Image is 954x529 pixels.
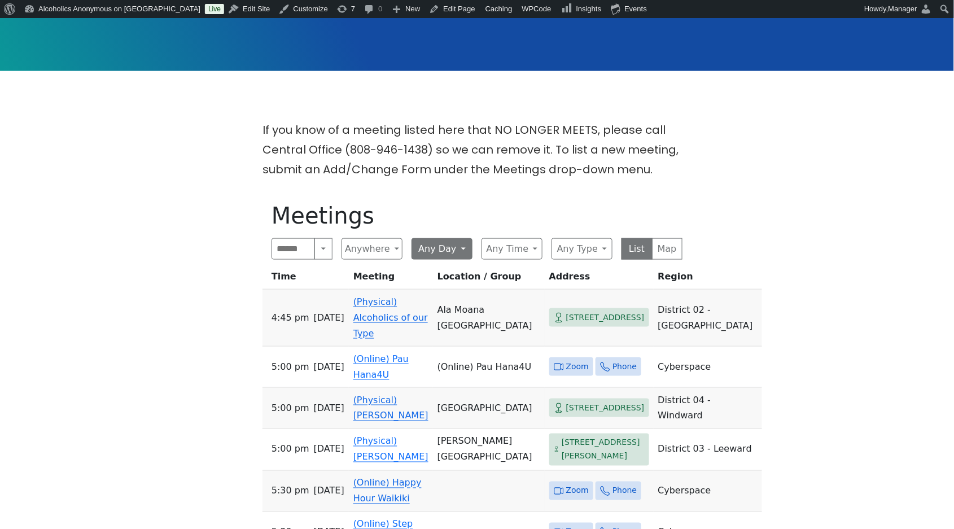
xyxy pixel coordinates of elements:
[342,238,402,260] button: Anywhere
[314,359,344,375] span: [DATE]
[612,360,637,374] span: Phone
[433,429,545,471] td: [PERSON_NAME][GEOGRAPHIC_DATA]
[433,388,545,429] td: [GEOGRAPHIC_DATA]
[654,429,762,471] td: District 03 - Leeward
[545,269,654,290] th: Address
[272,238,315,260] input: Search
[654,347,762,388] td: Cyberspace
[205,4,224,14] a: Live
[314,400,344,416] span: [DATE]
[654,471,762,512] td: Cyberspace
[612,484,637,498] span: Phone
[314,483,344,499] span: [DATE]
[314,238,332,260] button: Search
[654,290,762,347] td: District 02 - [GEOGRAPHIC_DATA]
[353,436,428,462] a: (Physical) [PERSON_NAME]
[353,353,409,380] a: (Online) Pau Hana4U
[272,202,682,229] h1: Meetings
[353,395,428,421] a: (Physical) [PERSON_NAME]
[622,238,653,260] button: List
[272,483,309,499] span: 5:30 PM
[262,269,349,290] th: Time
[566,484,589,498] span: Zoom
[482,238,542,260] button: Any Time
[433,347,545,388] td: (Online) Pau Hana4U
[314,441,344,457] span: [DATE]
[566,401,645,415] span: [STREET_ADDRESS]
[412,238,472,260] button: Any Day
[272,359,309,375] span: 5:00 PM
[566,311,645,325] span: [STREET_ADDRESS]
[654,269,762,290] th: Region
[353,296,428,339] a: (Physical) Alcoholics of our Type
[433,269,545,290] th: Location / Group
[654,388,762,429] td: District 04 - Windward
[889,5,917,13] span: Manager
[349,269,433,290] th: Meeting
[272,441,309,457] span: 5:00 PM
[433,290,545,347] td: Ala Moana [GEOGRAPHIC_DATA]
[262,120,692,180] p: If you know of a meeting listed here that NO LONGER MEETS, please call Central Office (808-946-14...
[652,238,683,260] button: Map
[552,238,612,260] button: Any Type
[272,400,309,416] span: 5:00 PM
[576,5,602,13] span: Insights
[566,360,589,374] span: Zoom
[314,310,344,326] span: [DATE]
[562,436,645,464] span: [STREET_ADDRESS][PERSON_NAME]
[272,310,309,326] span: 4:45 PM
[353,478,422,504] a: (Online) Happy Hour Waikiki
